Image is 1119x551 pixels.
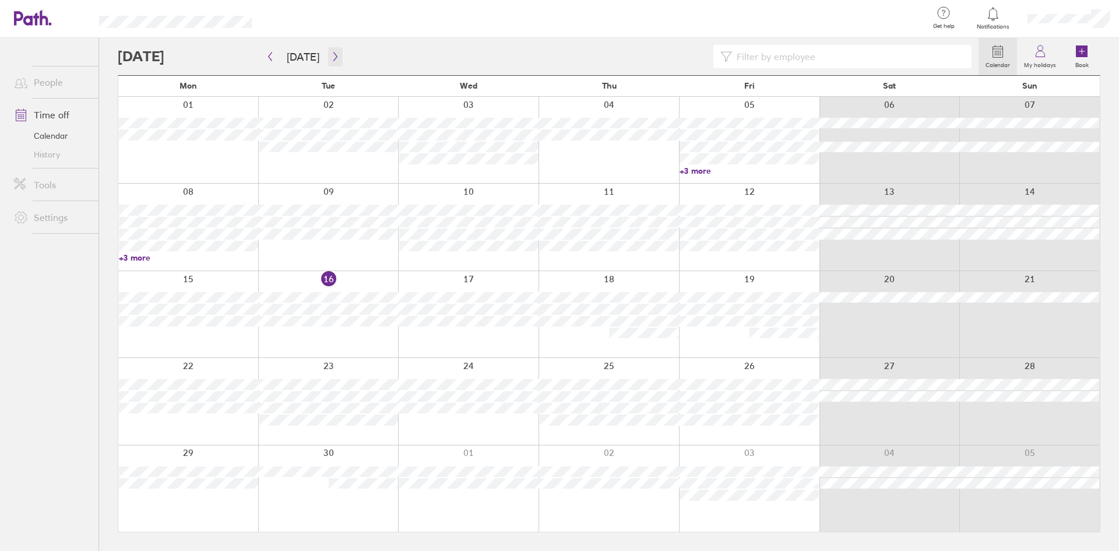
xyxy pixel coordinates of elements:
[1063,38,1100,75] a: Book
[602,81,617,90] span: Thu
[979,38,1017,75] a: Calendar
[732,45,965,68] input: Filter by employee
[925,23,963,30] span: Get help
[974,23,1012,30] span: Notifications
[460,81,477,90] span: Wed
[5,206,98,229] a: Settings
[979,58,1017,69] label: Calendar
[744,81,755,90] span: Fri
[277,47,329,66] button: [DATE]
[5,145,98,164] a: History
[180,81,197,90] span: Mon
[1017,38,1063,75] a: My holidays
[883,81,896,90] span: Sat
[1068,58,1096,69] label: Book
[5,103,98,127] a: Time off
[1017,58,1063,69] label: My holidays
[5,127,98,145] a: Calendar
[5,173,98,196] a: Tools
[680,166,819,176] a: +3 more
[1022,81,1037,90] span: Sun
[322,81,335,90] span: Tue
[119,252,258,263] a: +3 more
[5,71,98,94] a: People
[974,6,1012,30] a: Notifications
